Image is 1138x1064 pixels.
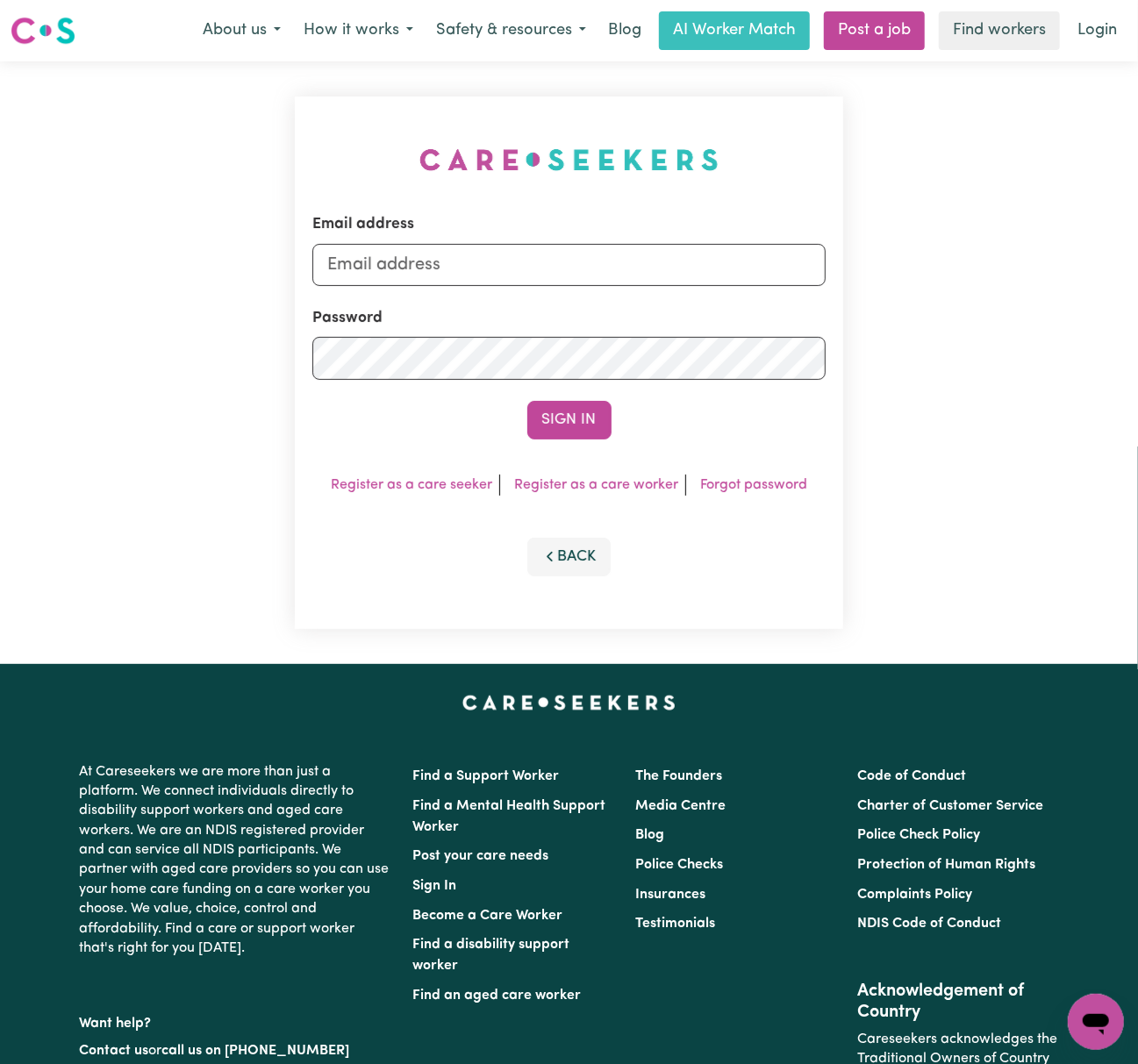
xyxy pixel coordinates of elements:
[1067,11,1127,50] a: Login
[80,1044,149,1058] a: Contact us
[462,696,676,710] a: Careseekers home page
[80,1007,392,1033] p: Want help?
[312,307,383,330] label: Password
[857,981,1058,1023] h2: Acknowledgement of Country
[635,769,722,783] a: The Founders
[413,769,560,783] a: Find a Support Worker
[635,888,705,902] a: Insurances
[425,12,598,49] button: Safety & resources
[413,849,549,863] a: Post your care needs
[939,11,1060,50] a: Find workers
[659,11,810,50] a: AI Worker Match
[162,1044,350,1058] a: call us on [PHONE_NUMBER]
[413,799,606,834] a: Find a Mental Health Support Worker
[635,917,715,931] a: Testimonials
[635,799,726,813] a: Media Centre
[413,909,563,923] a: Become a Care Worker
[635,858,723,872] a: Police Checks
[857,769,966,783] a: Code of Conduct
[80,755,392,966] p: At Careseekers we are more than just a platform. We connect individuals directly to disability su...
[11,11,75,51] a: Careseekers logo
[824,11,925,50] a: Post a job
[857,828,980,842] a: Police Check Policy
[514,478,678,492] a: Register as a care worker
[857,888,972,902] a: Complaints Policy
[598,11,652,50] a: Blog
[413,879,457,893] a: Sign In
[857,858,1035,872] a: Protection of Human Rights
[527,401,612,439] button: Sign In
[312,244,826,286] input: Email address
[527,538,612,576] button: Back
[1068,994,1124,1050] iframe: Button to launch messaging window
[635,828,664,842] a: Blog
[292,12,425,49] button: How it works
[331,478,492,492] a: Register as a care seeker
[700,478,807,492] a: Forgot password
[857,799,1043,813] a: Charter of Customer Service
[413,938,570,973] a: Find a disability support worker
[11,15,75,46] img: Careseekers logo
[312,213,414,236] label: Email address
[191,12,292,49] button: About us
[857,917,1001,931] a: NDIS Code of Conduct
[413,989,582,1003] a: Find an aged care worker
